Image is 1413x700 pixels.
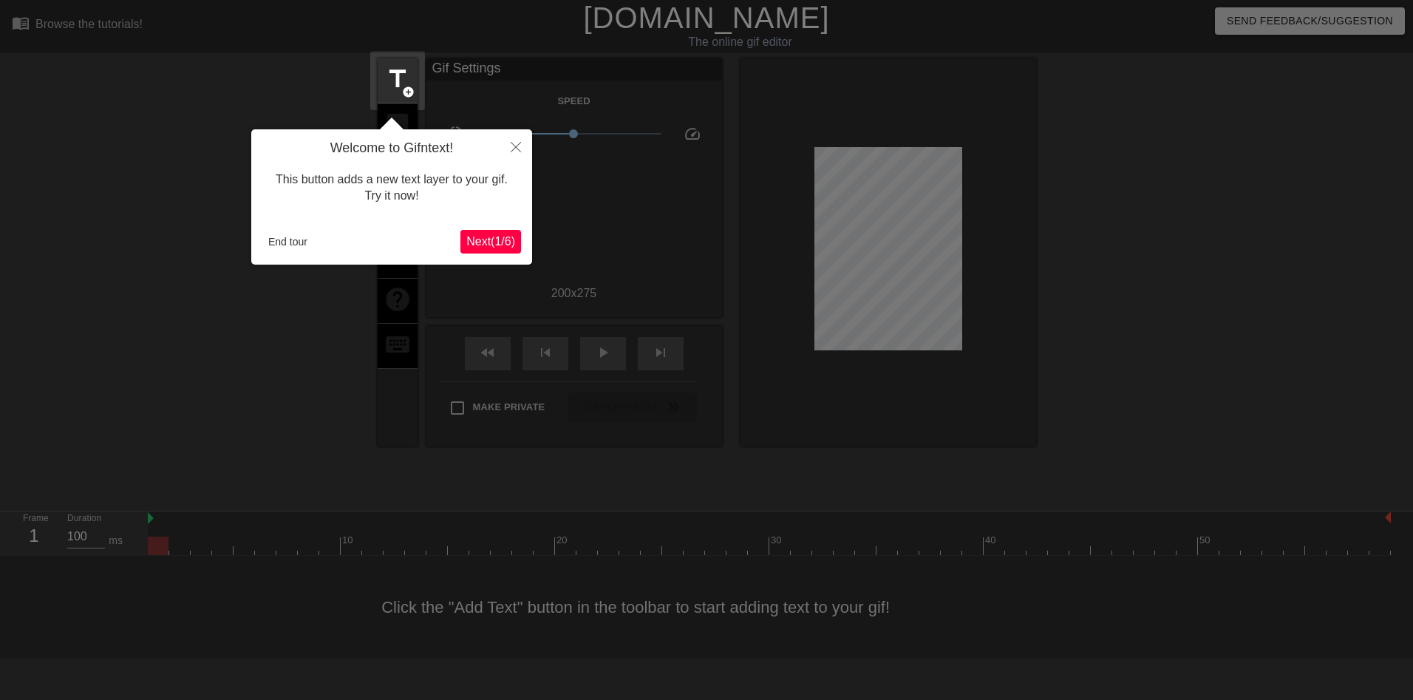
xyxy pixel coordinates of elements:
h4: Welcome to Gifntext! [262,140,521,157]
button: Next [460,230,521,254]
button: End tour [262,231,313,253]
div: This button adds a new text layer to your gif. Try it now! [262,157,521,220]
button: Close [500,129,532,163]
span: Next ( 1 / 6 ) [466,235,515,248]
